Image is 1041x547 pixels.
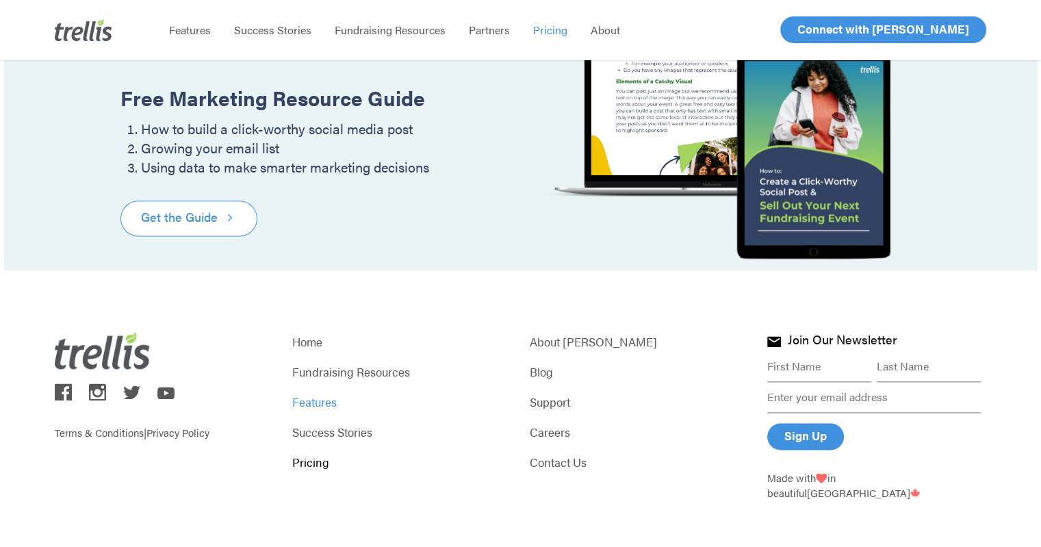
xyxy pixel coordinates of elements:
[55,19,112,41] img: Trellis
[767,470,986,500] p: Made with in beautiful
[55,332,151,368] img: Trellis Logo
[166,58,208,68] span: Last name
[120,83,425,112] strong: Free Marketing Resource Guide
[157,387,175,399] img: trellis on youtube
[222,23,323,37] a: Success Stories
[788,333,897,351] h4: Join Our Newsletter
[530,453,749,472] a: Contact Us
[141,118,413,138] span: How to build a click-worthy social media post
[816,473,827,483] img: Love From Trellis
[55,425,144,440] a: Terms & Conditions
[910,488,920,498] img: Trellis - Canada
[166,73,327,100] input: Your Last Name
[767,423,844,450] input: Sign Up
[120,201,257,236] a: Get the Guide
[141,157,429,177] span: Using data to make smarter marketing decisions
[591,22,620,38] span: About
[530,362,749,381] a: Blog
[169,22,211,38] span: Features
[55,405,274,440] p: |
[89,383,106,400] img: trellis on instagram
[141,138,279,157] span: Growing your email list
[530,332,749,351] a: About [PERSON_NAME]
[469,22,510,38] span: Partners
[877,351,981,382] input: Last Name
[292,422,511,442] a: Success Stories
[530,392,749,411] a: Support
[767,336,781,347] img: Join Trellis Newsletter
[157,23,222,37] a: Features
[457,23,522,37] a: Partners
[146,425,209,440] a: Privacy Policy
[292,362,511,381] a: Fundraising Resources
[292,332,511,351] a: Home
[234,22,311,38] span: Success Stories
[335,22,446,38] span: Fundraising Resources
[522,23,579,37] a: Pricing
[292,392,511,411] a: Features
[579,23,632,37] a: About
[141,207,218,227] span: Get the Guide
[767,382,981,413] input: Enter your email address
[530,422,749,442] a: Careers
[292,453,511,472] a: Pricing
[55,383,72,400] img: trellis on facebook
[123,385,140,399] img: trellis on twitter
[323,23,457,37] a: Fundraising Resources
[797,21,969,37] span: Connect with [PERSON_NAME]
[533,22,567,38] span: Pricing
[780,16,986,43] a: Connect with [PERSON_NAME]
[807,485,920,500] span: [GEOGRAPHIC_DATA]
[767,351,871,382] input: First Name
